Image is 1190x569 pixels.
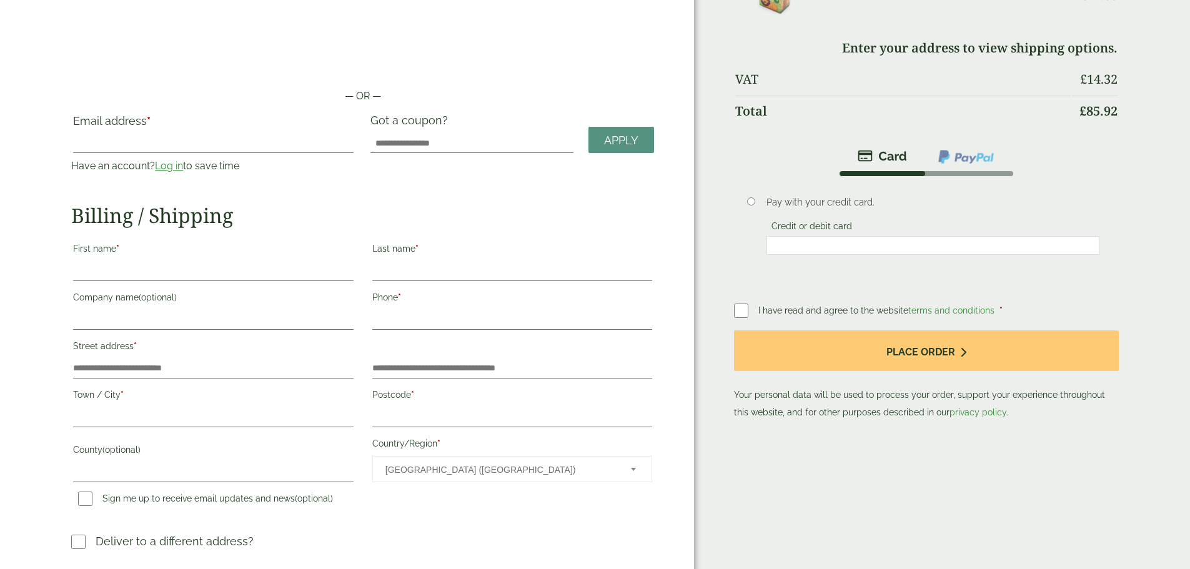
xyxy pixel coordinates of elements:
label: Last name [372,240,652,261]
th: VAT [735,64,1070,94]
label: Got a coupon? [370,114,453,133]
iframe: Secure card payment input frame [770,240,1096,251]
label: Phone [372,289,652,310]
abbr: required [134,341,137,351]
a: privacy policy [950,407,1006,417]
label: Email address [73,116,353,133]
span: United Kingdom (UK) [385,457,614,483]
abbr: required [147,114,151,127]
label: County [73,441,353,462]
abbr: required [437,438,440,448]
p: Have an account? to save time [71,159,355,174]
span: Country/Region [372,456,652,482]
span: (optional) [139,292,177,302]
label: Credit or debit card [766,221,857,235]
label: Town / City [73,386,353,407]
p: Your personal data will be used to process your order, support your experience throughout this we... [734,330,1118,421]
h2: Billing / Shipping [71,204,654,227]
label: Street address [73,337,353,359]
span: (optional) [295,493,333,503]
label: First name [73,240,353,261]
abbr: required [121,390,124,400]
img: stripe.png [858,149,907,164]
span: £ [1080,71,1087,87]
a: terms and conditions [908,305,994,315]
iframe: Secure payment button frame [71,49,654,74]
label: Sign me up to receive email updates and news [73,493,338,507]
p: Deliver to a different address? [96,533,254,550]
abbr: required [116,244,119,254]
a: Apply [588,127,654,154]
img: ppcp-gateway.png [937,149,995,165]
p: Pay with your credit card. [766,195,1099,209]
p: — OR — [71,89,654,104]
input: Sign me up to receive email updates and news(optional) [78,492,92,506]
th: Total [735,96,1070,126]
span: Apply [604,134,638,147]
bdi: 85.92 [1079,102,1118,119]
label: Postcode [372,386,652,407]
abbr: required [411,390,414,400]
button: Place order [734,330,1118,371]
span: (optional) [102,445,141,455]
bdi: 14.32 [1080,71,1118,87]
abbr: required [398,292,401,302]
td: Enter your address to view shipping options. [735,33,1117,63]
abbr: required [415,244,419,254]
span: I have read and agree to the website [758,305,997,315]
label: Company name [73,289,353,310]
label: Country/Region [372,435,652,456]
span: £ [1079,102,1086,119]
abbr: required [999,305,1003,315]
a: Log in [155,160,183,172]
